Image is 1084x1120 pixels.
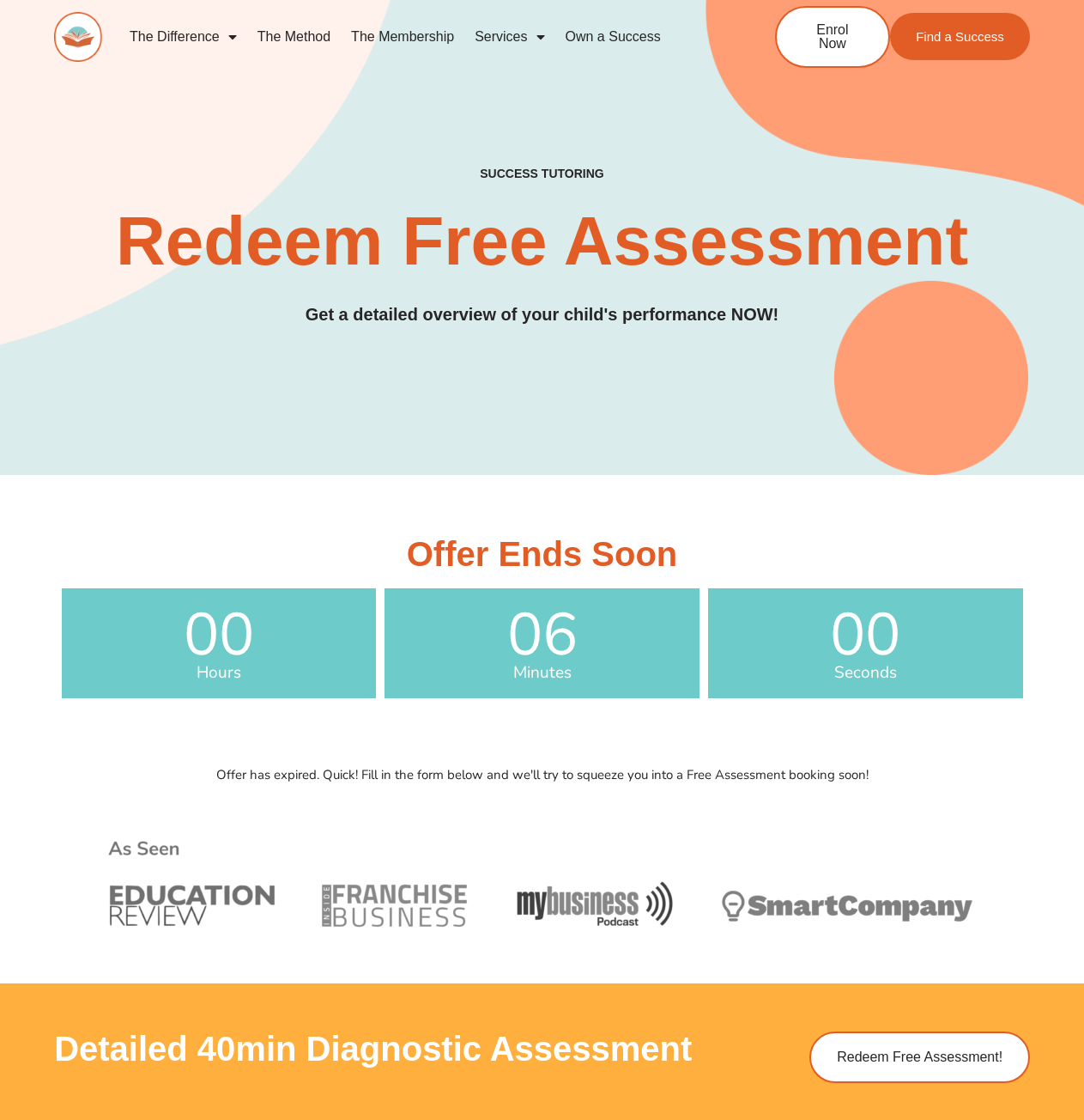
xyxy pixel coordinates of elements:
[385,665,699,681] span: Minutes
[802,23,863,51] span: Enrol Now
[708,665,1023,681] span: Seconds
[119,17,719,57] nav: Menu
[62,606,377,665] span: 00
[62,537,1023,571] h3: Offer Ends Soon
[837,1050,1002,1064] span: Redeem Free Assessment!
[54,301,1030,328] h3: Get a detailed overview of your child's performance NOW!
[54,1032,710,1066] h3: Detailed 40min Diagnostic Assessment
[555,17,671,57] a: Own a Success
[54,207,1030,276] h2: Redeem Free Assessment
[103,799,982,975] img: Year 10 Science Tutoring
[247,17,341,57] a: The Method
[119,17,247,57] a: The Difference
[341,17,464,57] a: The Membership
[775,6,890,68] a: Enrol Now
[53,769,1032,782] p: Offer has expired. Quick! Fill in the form below and we'll try to squeeze you into a Free Assessm...
[890,13,1030,60] a: Find a Success
[385,606,699,665] span: 06
[397,167,687,181] h4: SUCCESS TUTORING​
[62,665,377,681] span: Hours
[464,17,554,57] a: Services
[809,1032,1030,1083] a: Redeem Free Assessment!
[916,30,1004,43] span: Find a Success
[708,606,1023,665] span: 00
